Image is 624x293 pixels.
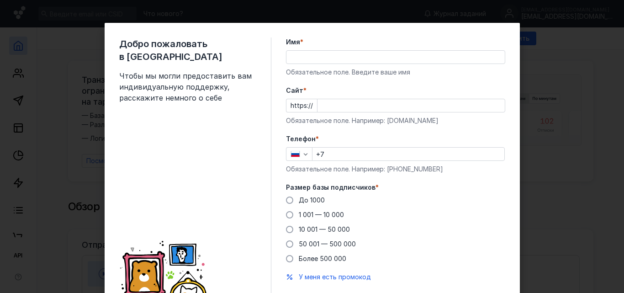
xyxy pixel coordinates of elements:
span: Телефон [286,134,316,144]
span: 50 001 — 500 000 [299,240,356,248]
div: Обязательное поле. Введите ваше имя [286,68,505,77]
span: Размер базы подписчиков [286,183,375,192]
span: Имя [286,37,300,47]
span: Более 500 000 [299,255,346,262]
span: Добро пожаловать в [GEOGRAPHIC_DATA] [119,37,256,63]
span: Cайт [286,86,303,95]
span: 1 001 — 10 000 [299,211,344,218]
div: Обязательное поле. Например: [DOMAIN_NAME] [286,116,505,125]
button: У меня есть промокод [299,272,371,282]
span: До 1000 [299,196,325,204]
span: У меня есть промокод [299,273,371,281]
span: Чтобы мы могли предоставить вам индивидуальную поддержку, расскажите немного о себе [119,70,256,103]
span: 10 001 — 50 000 [299,225,350,233]
div: Обязательное поле. Например: [PHONE_NUMBER] [286,165,505,174]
